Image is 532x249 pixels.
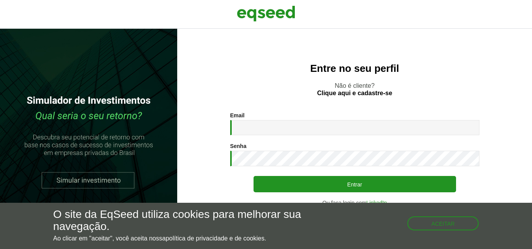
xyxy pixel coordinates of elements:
[366,200,387,205] a: LinkedIn
[166,235,264,242] a: política de privacidade e de cookies
[230,143,247,149] label: Senha
[254,176,456,192] button: Entrar
[230,200,479,205] div: Ou faça login com
[237,4,295,23] img: EqSeed Logo
[193,63,516,74] h2: Entre no seu perfil
[53,209,309,233] h5: O site da EqSeed utiliza cookies para melhorar sua navegação.
[230,113,245,118] label: Email
[407,216,479,230] button: Aceitar
[53,235,309,242] p: Ao clicar em "aceitar", você aceita nossa .
[193,82,516,97] p: Não é cliente?
[317,90,392,96] a: Clique aqui e cadastre-se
